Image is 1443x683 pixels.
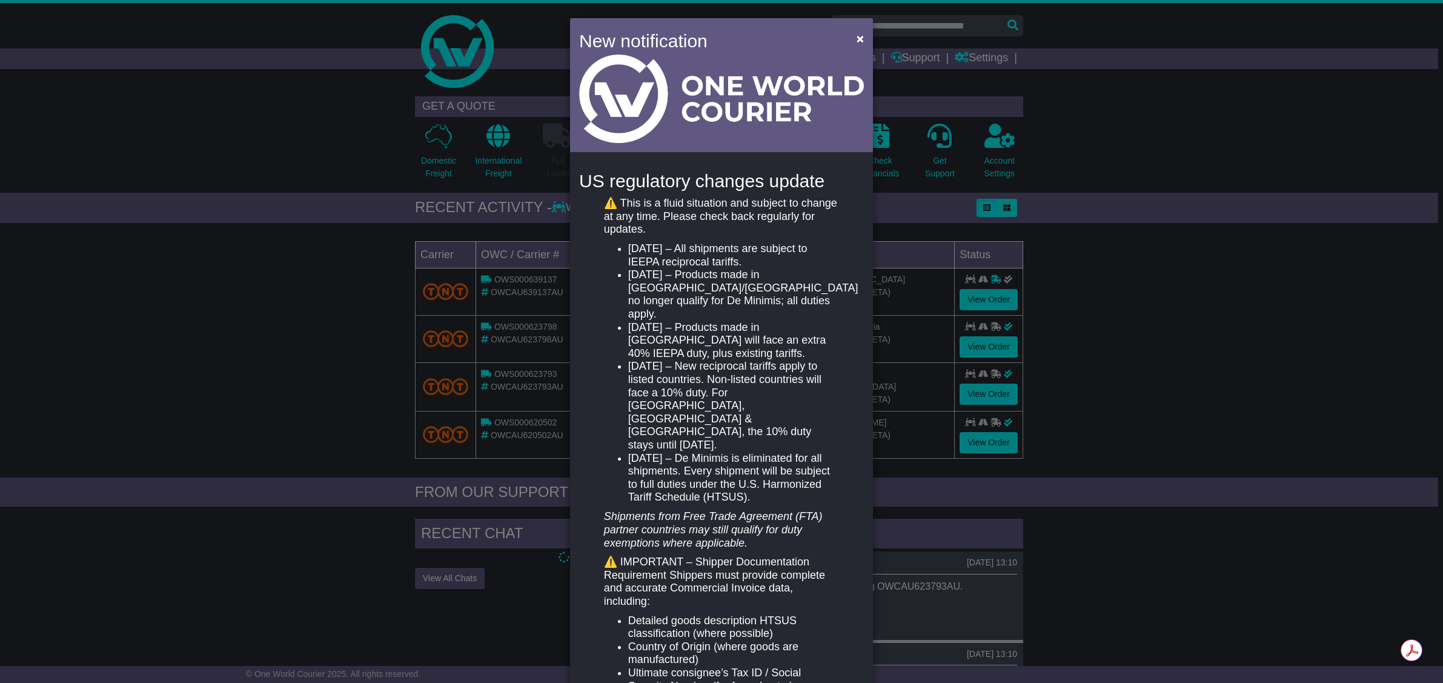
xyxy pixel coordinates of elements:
button: Close [851,26,870,51]
em: Shipments from Free Trade Agreement (FTA) partner countries may still qualify for duty exemptions... [604,510,823,548]
li: Detailed goods description HTSUS classification (where possible) [628,615,839,641]
span: × [857,32,864,45]
img: Light [579,55,864,143]
li: [DATE] – All shipments are subject to IEEPA reciprocal tariffs. [628,242,839,268]
li: [DATE] – De Minimis is eliminated for all shipments. Every shipment will be subject to full dutie... [628,452,839,504]
li: [DATE] – Products made in [GEOGRAPHIC_DATA]/[GEOGRAPHIC_DATA] no longer qualify for De Minimis; a... [628,268,839,321]
h4: New notification [579,27,839,55]
h4: US regulatory changes update [579,171,864,191]
p: ⚠️ IMPORTANT – Shipper Documentation Requirement Shippers must provide complete and accurate Comm... [604,556,839,608]
li: [DATE] – Products made in [GEOGRAPHIC_DATA] will face an extra 40% IEEPA duty, plus existing tari... [628,321,839,361]
li: [DATE] – New reciprocal tariffs apply to listed countries. Non-listed countries will face a 10% d... [628,360,839,451]
li: Country of Origin (where goods are manufactured) [628,641,839,667]
p: ⚠️ This is a fluid situation and subject to change at any time. Please check back regularly for u... [604,197,839,236]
